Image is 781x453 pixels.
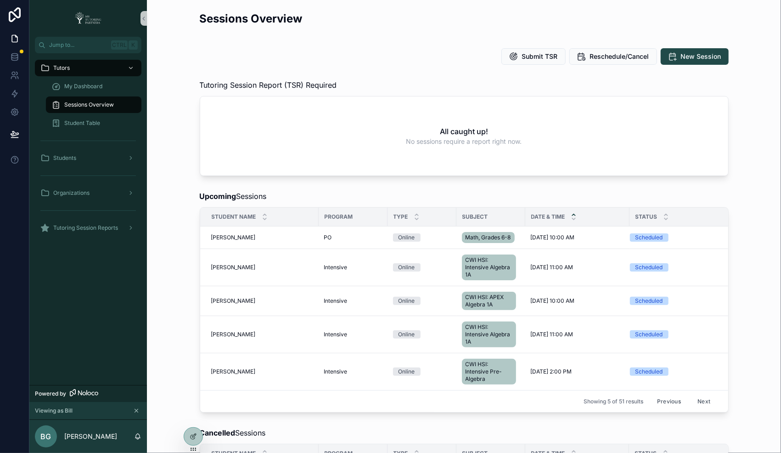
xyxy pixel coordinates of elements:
[35,37,141,53] button: Jump to...CtrlK
[111,40,128,50] span: Ctrl
[35,150,141,166] a: Students
[211,234,256,241] span: [PERSON_NAME]
[522,52,558,61] span: Submit TSR
[691,394,717,408] button: Next
[531,297,575,305] span: [DATE] 10:00 AM
[399,330,415,339] div: Online
[200,11,303,26] h2: Sessions Overview
[200,192,236,201] strong: Upcoming
[531,213,565,221] span: Date & Time
[200,428,236,437] strong: Cancelled
[212,213,256,221] span: Student Name
[64,119,100,127] span: Student Table
[211,297,256,305] span: [PERSON_NAME]
[64,83,102,90] span: My Dashboard
[35,220,141,236] a: Tutoring Session Reports
[635,233,663,242] div: Scheduled
[590,52,649,61] span: Reschedule/Cancel
[393,213,408,221] span: Type
[35,185,141,201] a: Organizations
[399,368,415,376] div: Online
[466,323,512,345] span: CWI HSI: Intensive Algebra 1A
[29,385,147,402] a: Powered by
[635,213,657,221] span: Status
[651,394,687,408] button: Previous
[200,79,337,91] span: Tutoring Session Report (TSR) Required
[584,398,643,405] span: Showing 5 of 51 results
[72,11,104,26] img: App logo
[46,78,141,95] a: My Dashboard
[200,191,267,202] span: Sessions
[53,224,118,232] span: Tutoring Session Reports
[440,126,488,137] h2: All caught up!
[53,154,76,162] span: Students
[399,233,415,242] div: Online
[53,64,70,72] span: Tutors
[324,331,348,338] span: Intensive
[635,330,663,339] div: Scheduled
[635,368,663,376] div: Scheduled
[49,41,107,49] span: Jump to...
[35,60,141,76] a: Tutors
[531,368,572,375] span: [DATE] 2:00 PM
[324,297,348,305] span: Intensive
[46,115,141,131] a: Student Table
[635,297,663,305] div: Scheduled
[635,263,663,272] div: Scheduled
[64,101,114,108] span: Sessions Overview
[462,213,488,221] span: Subject
[466,361,512,383] span: CWI HSI: Intensive Pre-Algebra
[466,234,511,241] span: Math, Grades 6-8
[531,264,573,271] span: [DATE] 11:00 AM
[35,390,66,397] span: Powered by
[35,407,73,414] span: Viewing as Bill
[661,48,729,65] button: New Session
[129,41,137,49] span: K
[569,48,657,65] button: Reschedule/Cancel
[325,213,353,221] span: Program
[324,264,348,271] span: Intensive
[531,234,575,241] span: [DATE] 10:00 AM
[466,256,512,278] span: CWI HSI: Intensive Algebra 1A
[406,137,522,146] span: No sessions require a report right now.
[64,432,117,441] p: [PERSON_NAME]
[211,264,256,271] span: [PERSON_NAME]
[41,431,51,442] span: BG
[399,297,415,305] div: Online
[531,331,573,338] span: [DATE] 11:00 AM
[324,234,332,241] span: PO
[29,53,147,248] div: scrollable content
[399,263,415,272] div: Online
[681,52,721,61] span: New Session
[46,96,141,113] a: Sessions Overview
[501,48,566,65] button: Submit TSR
[211,368,256,375] span: [PERSON_NAME]
[211,331,256,338] span: [PERSON_NAME]
[324,368,348,375] span: Intensive
[200,427,266,438] span: Sessions
[466,294,512,308] span: CWI HSI: APEX Algebra 1A
[53,189,90,197] span: Organizations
